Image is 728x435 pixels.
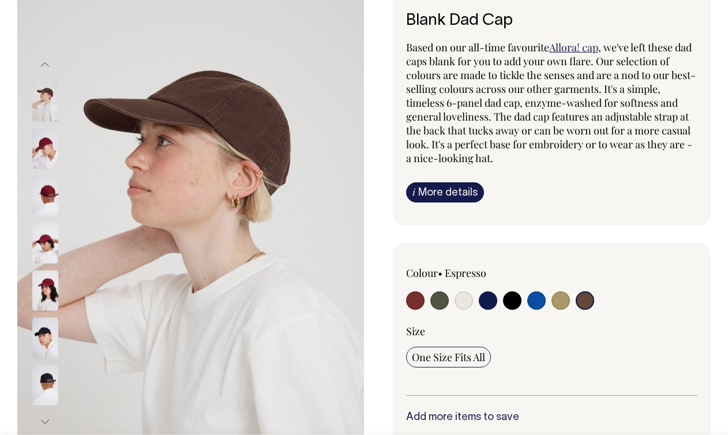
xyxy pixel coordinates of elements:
div: Colour [406,266,523,280]
img: burgundy [32,128,58,168]
img: black [32,365,58,405]
button: Previous [36,52,54,78]
span: , we've left these dad caps blank for you to add your own flare. Our selection of colours are mad... [406,40,696,165]
h6: Add more items to save [406,412,697,423]
button: Next [36,408,54,434]
img: black [32,317,58,358]
input: One Size Fits All [406,347,491,367]
span: Based on our all-time favourite [406,40,549,54]
span: One Size Fits All [412,350,485,364]
span: • [438,266,442,280]
img: burgundy [32,270,58,310]
label: Espresso [445,266,486,280]
div: Size [406,324,697,338]
h6: Blank Dad Cap [406,12,697,30]
a: Allora! cap [549,40,598,54]
img: espresso [32,81,58,121]
span: i [412,186,415,198]
img: burgundy [32,223,58,263]
a: iMore details [406,182,484,202]
img: burgundy [32,175,58,216]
